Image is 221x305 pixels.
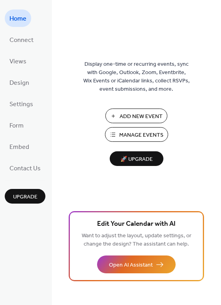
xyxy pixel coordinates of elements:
span: Edit Your Calendar with AI [97,219,176,230]
span: Form [9,120,24,132]
span: Open AI Assistant [109,261,153,269]
button: Upgrade [5,189,45,204]
a: Settings [5,95,38,112]
span: Design [9,77,29,90]
span: Embed [9,141,29,154]
a: Embed [5,138,34,155]
a: Connect [5,31,38,48]
span: Home [9,13,26,25]
span: Connect [9,34,34,47]
span: Want to adjust the layout, update settings, or change the design? The assistant can help. [82,231,191,250]
button: Open AI Assistant [97,255,176,273]
span: Manage Events [119,131,163,139]
span: Add New Event [120,112,163,121]
a: Form [5,116,28,134]
span: Settings [9,98,33,111]
span: Display one-time or recurring events, sync with Google, Outlook, Zoom, Eventbrite, Wix Events or ... [83,60,190,93]
button: 🚀 Upgrade [110,151,163,166]
span: Contact Us [9,162,41,175]
span: Upgrade [13,193,37,201]
a: Contact Us [5,159,45,177]
a: Home [5,10,31,27]
a: Design [5,74,34,91]
button: Manage Events [105,127,168,142]
span: Views [9,55,26,68]
button: Add New Event [105,109,167,123]
span: 🚀 Upgrade [114,154,159,165]
a: Views [5,52,31,70]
